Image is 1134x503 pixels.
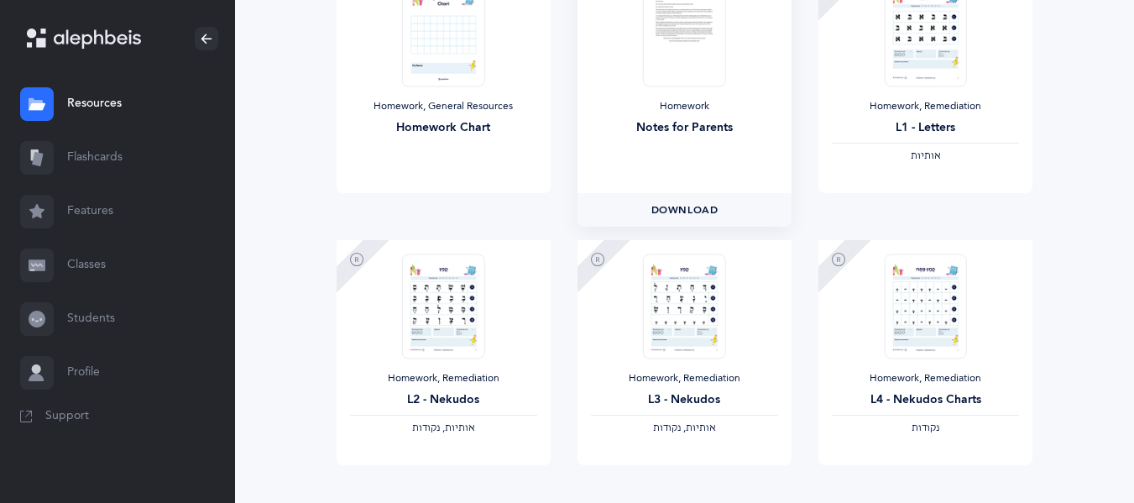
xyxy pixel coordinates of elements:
[350,372,537,385] div: Homework, Remediation
[350,391,537,409] div: L2 - Nekudos
[643,254,725,359] img: RemediationHomework-L3-Nekudos-K_EN_thumbnail_1724337474.png
[402,254,484,359] img: RemediationHomework-L2-Nekudos-K_EN_thumbnail_1724296785.png
[350,119,537,137] div: Homework Chart
[591,372,778,385] div: Homework, Remediation
[591,100,778,113] div: Homework
[911,149,941,161] span: ‫אותיות‬
[885,254,967,359] img: RemediationHomework-L4_Nekudos_K_EN_thumbnail_1724298118.png
[350,100,537,113] div: Homework, General Resources
[45,408,89,425] span: Support
[577,193,792,227] a: Download
[591,119,778,137] div: Notes for Parents
[412,422,475,433] span: ‫אותיות, נקודות‬
[832,100,1019,113] div: Homework, Remediation
[591,391,778,409] div: L3 - Nekudos
[653,422,716,433] span: ‫אותיות, נקודות‬
[832,391,1019,409] div: L4 - Nekudos Charts
[651,202,719,217] span: Download
[912,422,939,433] span: ‫נקודות‬
[832,372,1019,385] div: Homework, Remediation
[832,119,1019,137] div: L1 - Letters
